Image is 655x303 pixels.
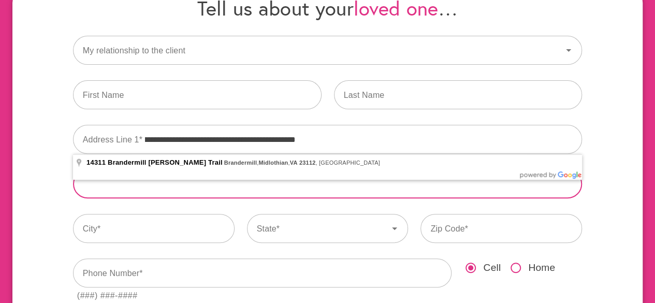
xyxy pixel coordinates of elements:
[562,44,575,56] svg: Icon
[224,160,257,166] span: Brandermill
[86,158,106,166] span: 14311
[290,160,298,166] span: VA
[299,160,316,166] span: 23112
[483,261,501,276] span: Cell
[77,289,138,303] div: (###) ###-####
[108,158,223,166] span: Brandermill [PERSON_NAME] Trail
[388,222,401,235] svg: Icon
[258,160,288,166] span: Midlothian
[528,261,555,276] span: Home
[224,160,380,166] span: , , , [GEOGRAPHIC_DATA]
